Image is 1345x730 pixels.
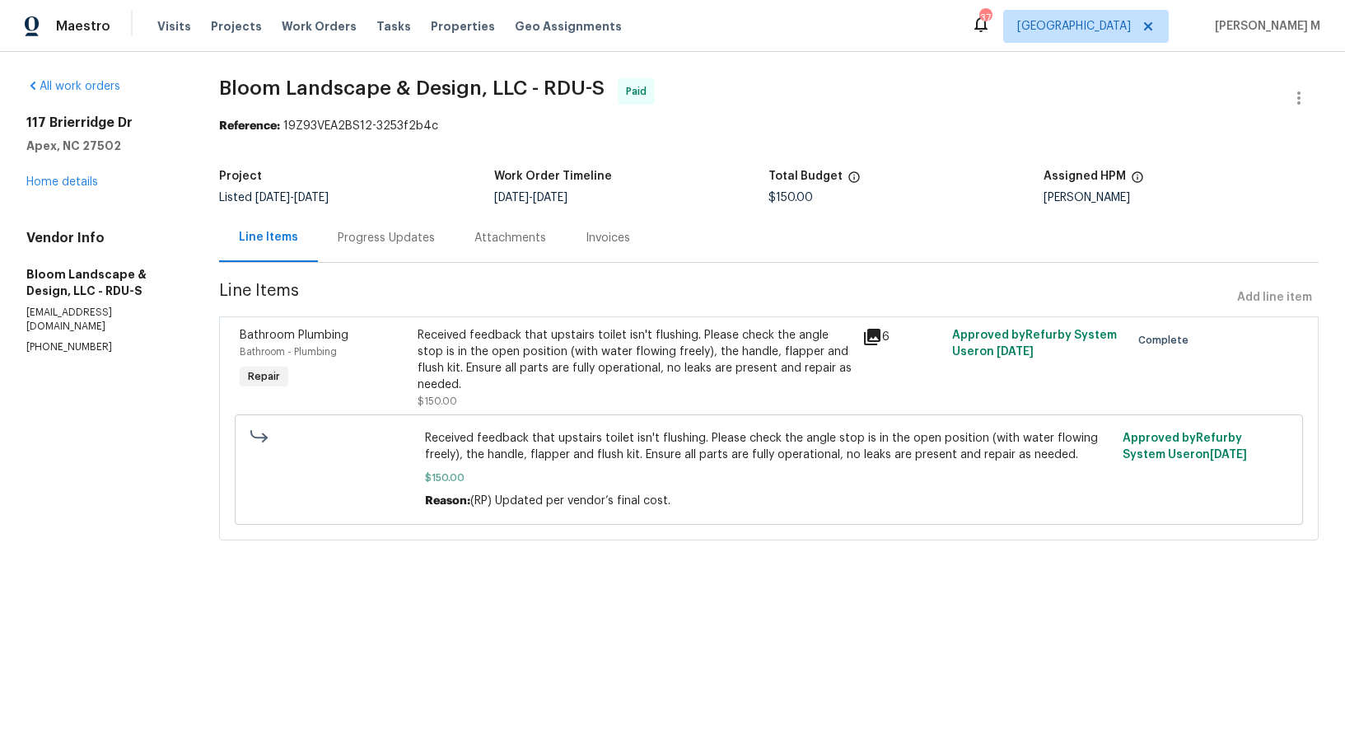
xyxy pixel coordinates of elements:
span: [DATE] [294,192,329,204]
div: [PERSON_NAME] [1044,192,1319,204]
span: [PERSON_NAME] M [1208,18,1320,35]
span: [DATE] [1210,449,1247,461]
div: 19Z93VEA2BS12-3253f2b4c [219,118,1319,134]
span: [DATE] [494,192,529,204]
div: 37 [979,10,991,26]
span: $150.00 [425,470,1114,486]
span: Geo Assignments [515,18,622,35]
span: Reason: [425,495,470,507]
span: Received feedback that upstairs toilet isn't flushing. Please check the angle stop is in the open... [425,430,1114,463]
p: [EMAIL_ADDRESS][DOMAIN_NAME] [26,306,180,334]
h5: Work Order Timeline [494,171,612,182]
span: Approved by Refurby System User on [952,330,1117,358]
span: (RP) Updated per vendor’s final cost. [470,495,670,507]
div: Invoices [586,230,630,246]
h5: Bloom Landscape & Design, LLC - RDU-S [26,266,180,299]
span: [DATE] [255,192,290,204]
span: $150.00 [768,192,813,204]
div: 6 [862,327,941,347]
span: Maestro [56,18,110,35]
span: Complete [1138,332,1195,349]
div: Attachments [474,230,546,246]
span: Work Orders [282,18,357,35]
span: Line Items [219,283,1231,313]
a: Home details [26,176,98,188]
span: [GEOGRAPHIC_DATA] [1017,18,1131,35]
span: - [494,192,567,204]
span: Approved by Refurby System User on [1123,433,1247,461]
h2: 117 Brierridge Dr [26,115,180,131]
h4: Vendor Info [26,230,180,246]
span: - [255,192,329,204]
div: Progress Updates [338,230,435,246]
span: [DATE] [997,346,1034,358]
span: Visits [157,18,191,35]
h5: Apex, NC 27502 [26,138,180,154]
p: [PHONE_NUMBER] [26,340,180,354]
span: Bloom Landscape & Design, LLC - RDU-S [219,78,605,98]
div: Line Items [239,229,298,246]
b: Reference: [219,120,280,132]
span: [DATE] [533,192,567,204]
h5: Total Budget [768,171,843,182]
span: Properties [431,18,495,35]
span: Repair [241,368,287,385]
div: Received feedback that upstairs toilet isn't flushing. Please check the angle stop is in the open... [418,327,853,393]
span: Bathroom Plumbing [240,330,348,341]
span: $150.00 [418,396,457,406]
span: Paid [626,83,653,100]
span: Bathroom - Plumbing [240,347,337,357]
span: Tasks [376,21,411,32]
h5: Assigned HPM [1044,171,1126,182]
span: Projects [211,18,262,35]
h5: Project [219,171,262,182]
span: Listed [219,192,329,204]
span: The hpm assigned to this work order. [1131,171,1144,192]
span: The total cost of line items that have been proposed by Opendoor. This sum includes line items th... [848,171,861,192]
a: All work orders [26,81,120,92]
